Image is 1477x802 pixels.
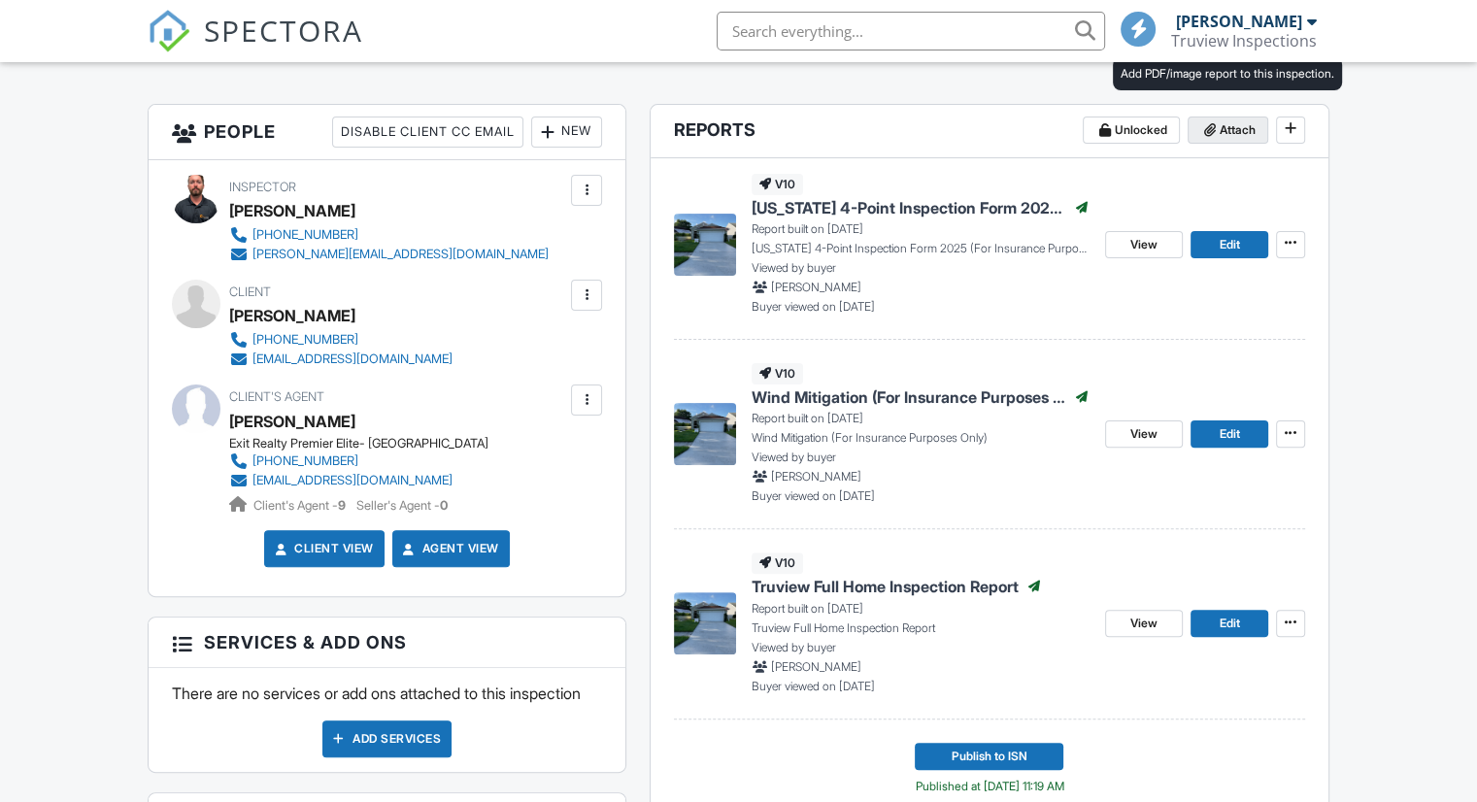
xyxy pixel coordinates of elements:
a: [EMAIL_ADDRESS][DOMAIN_NAME] [229,471,473,490]
a: [PHONE_NUMBER] [229,451,473,471]
div: [PHONE_NUMBER] [252,227,358,243]
input: Search everything... [717,12,1105,50]
a: [PERSON_NAME][EMAIL_ADDRESS][DOMAIN_NAME] [229,245,549,264]
span: Client's Agent - [253,498,349,513]
a: [PHONE_NUMBER] [229,225,549,245]
a: Agent View [399,539,499,558]
div: [EMAIL_ADDRESS][DOMAIN_NAME] [252,351,453,367]
img: The Best Home Inspection Software - Spectora [148,10,190,52]
div: Truview Inspections [1171,31,1317,50]
h3: Services & Add ons [149,618,625,668]
span: Client's Agent [229,389,324,404]
div: Disable Client CC Email [332,117,523,148]
h3: People [149,105,625,160]
div: [PHONE_NUMBER] [252,332,358,348]
strong: 0 [440,498,448,513]
span: SPECTORA [204,10,363,50]
div: [PERSON_NAME] [1176,12,1302,31]
a: [PHONE_NUMBER] [229,330,453,350]
div: Exit Realty Premier Elite- [GEOGRAPHIC_DATA] [229,436,488,451]
div: [EMAIL_ADDRESS][DOMAIN_NAME] [252,473,453,488]
strong: 9 [338,498,346,513]
a: Client View [271,539,374,558]
div: New [531,117,602,148]
div: [PERSON_NAME] [229,196,355,225]
div: [PERSON_NAME] [229,301,355,330]
div: Add Services [322,720,452,757]
a: SPECTORA [148,26,363,67]
span: Seller's Agent - [356,498,448,513]
div: There are no services or add ons attached to this inspection [149,668,625,771]
span: Client [229,284,271,299]
span: Inspector [229,180,296,194]
a: [PERSON_NAME] [229,407,355,436]
div: [PHONE_NUMBER] [252,453,358,469]
a: [EMAIL_ADDRESS][DOMAIN_NAME] [229,350,453,369]
div: [PERSON_NAME][EMAIL_ADDRESS][DOMAIN_NAME] [252,247,549,262]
